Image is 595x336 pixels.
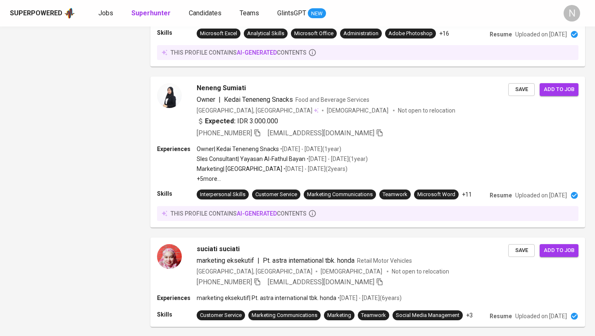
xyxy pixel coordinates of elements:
[439,29,449,38] p: +16
[294,30,333,38] div: Microsoft Office
[157,244,182,269] img: 4809c6fd3329fde8d18a06b58b7e08a6.jpg
[197,106,319,115] div: [GEOGRAPHIC_DATA], [GEOGRAPHIC_DATA]
[240,8,261,19] a: Teams
[383,191,407,199] div: Teamwork
[197,129,252,137] span: [PHONE_NUMBER]
[255,191,297,199] div: Customer Service
[544,246,574,255] span: Add to job
[157,190,197,198] p: Skills
[540,244,578,257] button: Add to job
[307,191,373,199] div: Marketing Communications
[189,8,223,19] a: Candidates
[157,83,182,108] img: d83c9754747e843fea9ea18c7463f2a8.jpg
[308,10,326,18] span: NEW
[268,278,374,286] span: [EMAIL_ADDRESS][DOMAIN_NAME]
[131,8,172,19] a: Superhunter
[197,116,278,126] div: IDR 3.000.000
[237,49,277,56] span: AI-generated
[277,9,306,17] span: GlintsGPT
[224,96,293,103] span: Kedai Teneneng Snacks
[197,257,254,264] span: marketing eksekutif
[295,96,369,103] span: Food and Beverage Services
[466,311,473,319] p: +3
[515,191,567,199] p: Uploaded on [DATE]
[10,9,62,18] div: Superpowered
[171,209,307,218] p: this profile contains contents
[150,238,585,327] a: suciati suciatimarketing eksekutif|Pt. astra international tbk. hondaRetail Motor Vehicles[GEOGRA...
[197,83,246,93] span: Neneng Sumiati
[515,312,567,320] p: Uploaded on [DATE]
[252,312,317,319] div: Marketing Communications
[64,7,75,19] img: app logo
[98,8,115,19] a: Jobs
[564,5,580,22] div: N
[361,312,386,319] div: Teamwork
[157,294,197,302] p: Experiences
[200,312,242,319] div: Customer Service
[171,48,307,57] p: this profile contains contents
[247,30,284,38] div: Analytical Skills
[343,30,378,38] div: Administration
[237,210,277,217] span: AI-generated
[197,155,305,163] p: Sles Consultant | Yayasan Al-Fathul Bayan
[279,145,341,153] p: • [DATE] - [DATE] ( 1 year )
[240,9,259,17] span: Teams
[515,30,567,38] p: Uploaded on [DATE]
[392,267,449,276] p: Not open to relocation
[282,165,347,173] p: • [DATE] - [DATE] ( 2 years )
[197,145,279,153] p: Owner | Kedai Teneneng Snacks
[305,155,368,163] p: • [DATE] - [DATE] ( 1 year )
[268,129,374,137] span: [EMAIL_ADDRESS][DOMAIN_NAME]
[219,95,221,105] span: |
[157,145,197,153] p: Experiences
[396,312,459,319] div: Social Media Management
[277,8,326,19] a: GlintsGPT NEW
[197,175,368,183] p: +5 more ...
[490,312,512,320] p: Resume
[512,85,531,94] span: Save
[189,9,221,17] span: Candidates
[197,165,282,173] p: Marketing | [GEOGRAPHIC_DATA]
[544,85,574,94] span: Add to job
[540,83,578,96] button: Add to job
[327,106,390,115] span: [DEMOGRAPHIC_DATA]
[257,256,259,266] span: |
[508,83,535,96] button: Save
[357,257,412,264] span: Retail Motor Vehicles
[200,191,245,199] div: Interpersonal Skills
[200,30,237,38] div: Microsoft Excel
[263,257,355,264] span: Pt. astra international tbk. honda
[10,7,75,19] a: Superpoweredapp logo
[197,96,215,103] span: Owner
[98,9,113,17] span: Jobs
[150,77,585,228] a: Neneng SumiatiOwner|Kedai Teneneng SnacksFood and Beverage Services[GEOGRAPHIC_DATA], [GEOGRAPHIC...
[197,294,336,302] p: marketing eksekutif | Pt. astra international tbk. honda
[327,312,351,319] div: Marketing
[157,29,197,37] p: Skills
[508,244,535,257] button: Save
[388,30,433,38] div: Adobe Photoshop
[512,246,531,255] span: Save
[197,278,252,286] span: [PHONE_NUMBER]
[490,191,512,199] p: Resume
[157,310,197,319] p: Skills
[462,190,472,199] p: +11
[417,191,455,199] div: Microsoft Word
[197,267,312,276] div: [GEOGRAPHIC_DATA], [GEOGRAPHIC_DATA]
[336,294,402,302] p: • [DATE] - [DATE] ( 6 years )
[490,30,512,38] p: Resume
[398,106,455,115] p: Not open to relocation
[205,116,236,126] b: Expected:
[321,267,383,276] span: [DEMOGRAPHIC_DATA]
[197,244,240,254] span: suciati suciati
[131,9,171,17] b: Superhunter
